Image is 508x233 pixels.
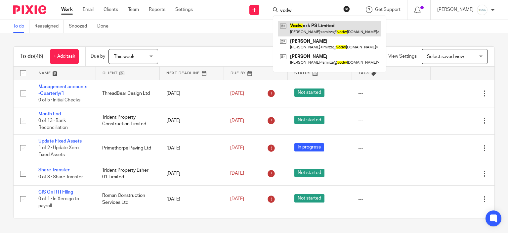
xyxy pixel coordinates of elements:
[38,112,61,116] a: Month End
[230,146,244,150] span: [DATE]
[38,175,83,179] span: 0 of 3 · Share Transfer
[230,91,244,96] span: [DATE]
[294,143,324,151] span: In progress
[294,116,324,124] span: Not started
[96,107,159,134] td: Trident Property Construction Limited
[388,54,417,59] span: View Settings
[104,6,118,13] a: Clients
[160,135,224,162] td: [DATE]
[38,168,69,172] a: Share Transfer
[343,6,350,12] button: Clear
[83,6,94,13] a: Email
[160,162,224,185] td: [DATE]
[427,54,464,59] span: Select saved view
[375,7,401,12] span: Get Support
[13,5,46,14] img: Pixie
[97,20,113,33] a: Done
[358,90,424,97] div: ---
[96,135,159,162] td: Primethorpe Paving Ltd
[358,117,424,124] div: ---
[96,80,159,107] td: ThreadBear Design Ltd
[160,107,224,134] td: [DATE]
[38,118,68,130] span: 0 of 13 · Bank Reconciliation
[175,6,193,13] a: Settings
[20,53,43,60] h1: To do
[38,197,79,208] span: 0 of 1 · In Xero go to payroll
[61,6,73,13] a: Work
[34,20,64,33] a: Reassigned
[160,186,224,213] td: [DATE]
[38,85,87,96] a: Management accounts -Quarterly/1
[96,186,159,213] td: Roman Construction Services Ltd
[114,54,134,59] span: This week
[437,6,474,13] p: [PERSON_NAME]
[34,54,43,59] span: (46)
[38,139,82,144] a: Update Fixed Assets
[91,53,105,60] p: Due by
[50,49,79,64] a: + Add task
[230,118,244,123] span: [DATE]
[69,20,92,33] a: Snoozed
[38,146,79,157] span: 1 of 2 · Update Xero Fixed Assets
[279,8,339,14] input: Search
[359,71,370,75] span: Tags
[358,196,424,203] div: ---
[294,88,324,97] span: Not started
[128,6,139,13] a: Team
[13,20,29,33] a: To do
[358,145,424,151] div: ---
[230,197,244,202] span: [DATE]
[477,5,487,15] img: Infinity%20Logo%20with%20Whitespace%20.png
[294,169,324,177] span: Not started
[230,171,244,176] span: [DATE]
[358,170,424,177] div: ---
[294,194,324,203] span: Not started
[149,6,165,13] a: Reports
[96,162,159,185] td: Trident Property Esher 01 Limited
[160,80,224,107] td: [DATE]
[38,190,73,195] a: CIS On RTI Filing
[38,98,80,102] span: 0 of 5 · Initial Checks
